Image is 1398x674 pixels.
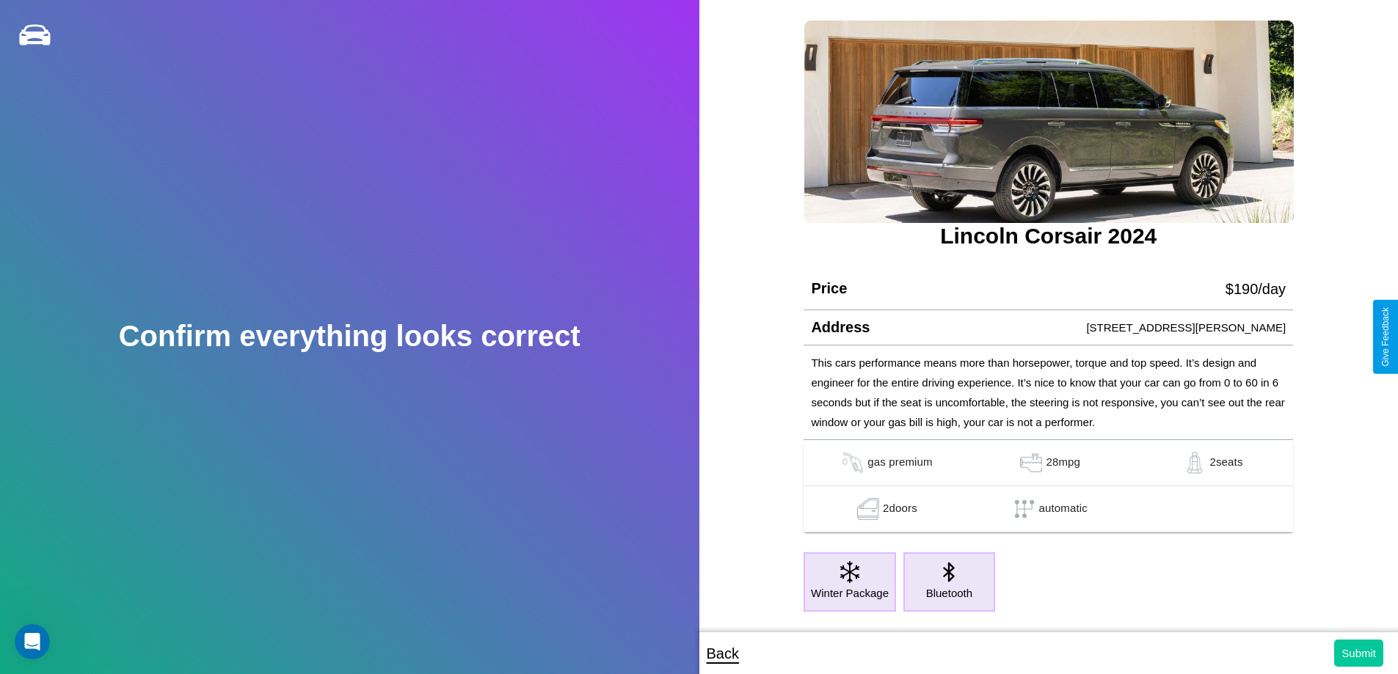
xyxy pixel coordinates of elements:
p: [STREET_ADDRESS][PERSON_NAME] [1086,318,1286,337]
p: Bluetooth [926,583,972,603]
img: gas [838,452,867,474]
p: 2 doors [883,498,917,520]
iframe: Intercom live chat [15,624,50,659]
img: gas [1016,452,1046,474]
p: Winter Package [811,583,889,603]
p: This cars performance means more than horsepower, torque and top speed. It’s design and engineer ... [811,353,1286,432]
img: gas [1180,452,1209,474]
button: Submit [1334,640,1383,667]
h4: Address [811,319,870,336]
p: gas premium [867,452,932,474]
p: $ 190 /day [1226,276,1286,302]
table: simple table [804,440,1293,532]
p: Back [707,640,739,667]
p: 28 mpg [1046,452,1080,474]
div: Give Feedback [1380,307,1391,367]
p: 2 seats [1209,452,1242,474]
h3: Lincoln Corsair 2024 [804,224,1293,249]
h4: Price [811,280,847,297]
p: automatic [1039,498,1088,520]
img: gas [853,498,883,520]
h2: Confirm everything looks correct [119,320,580,353]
